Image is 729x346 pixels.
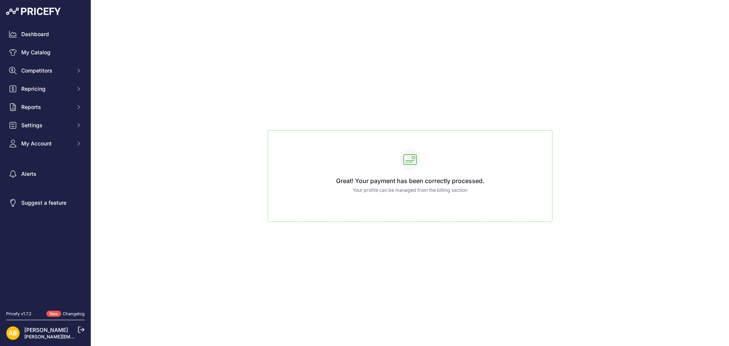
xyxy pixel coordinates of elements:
[46,311,61,317] span: New
[6,8,61,15] img: Pricefy Logo
[6,100,85,114] button: Reports
[24,327,68,333] a: [PERSON_NAME]
[24,334,141,340] a: [PERSON_NAME][EMAIL_ADDRESS][DOMAIN_NAME]
[6,311,32,317] div: Pricefy v1.7.2
[21,85,71,93] span: Repricing
[6,196,85,210] a: Suggest a feature
[21,122,71,129] span: Settings
[21,67,71,74] span: Competitors
[6,46,85,59] a: My Catalog
[274,187,546,194] p: Your profile can be managed from the billing section
[6,27,85,302] nav: Sidebar
[274,176,546,185] h3: Great! Your payment has been correctly processed.
[6,64,85,77] button: Competitors
[6,137,85,150] button: My Account
[6,167,85,181] a: Alerts
[63,311,85,316] a: Changelog
[21,103,71,111] span: Reports
[6,27,85,41] a: Dashboard
[6,82,85,96] button: Repricing
[6,118,85,132] button: Settings
[21,140,71,147] span: My Account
